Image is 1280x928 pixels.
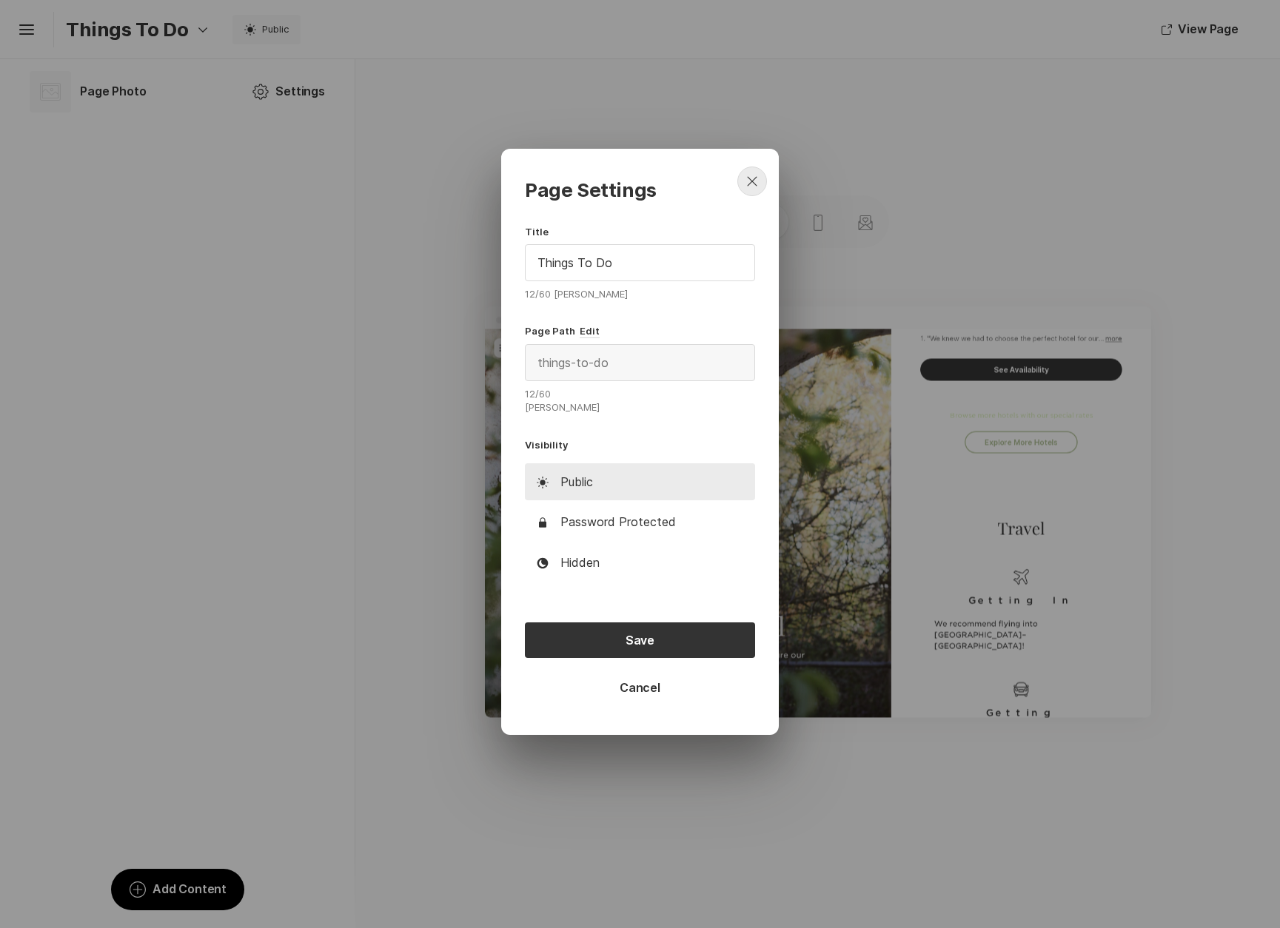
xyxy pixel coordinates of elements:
[525,544,755,582] button: hidden visibility
[525,503,755,540] button: password protected visibility
[525,438,755,451] label: Visibility
[525,178,755,201] h3: Page Settings
[525,622,755,658] button: Save
[719,604,997,644] p: Getting Downtown
[993,7,1019,24] p: more
[737,167,767,196] button: close dialog
[65,512,520,550] p: We can't wait to share our special day with you. Help us capture our wedding with [PERSON_NAME].
[580,324,600,338] button: Edit
[525,670,755,705] button: Cancel
[525,387,620,414] p: 12/60 [PERSON_NAME]
[15,15,46,46] button: Menu
[525,226,549,238] label: Title
[65,448,480,500] p: ThingGuy & TODOGal
[525,463,755,501] button: public visibility
[774,424,943,444] p: Getting In
[697,7,993,24] p: 1. "We knew we had to choose the perfect hotel for our wedding guests, and Arlo SoHo was the obvi...
[653,302,1063,335] p: Travel
[525,324,575,338] label: Page Path
[719,462,997,515] p: We recommend flying into [GEOGRAPHIC_DATA]–[GEOGRAPHIC_DATA]!
[525,287,755,300] p: 12/60 [PERSON_NAME]
[697,47,1019,83] button: See Availability
[744,130,973,146] p: Browse more hotels with our special rates
[768,164,948,199] button: Explore More Hotels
